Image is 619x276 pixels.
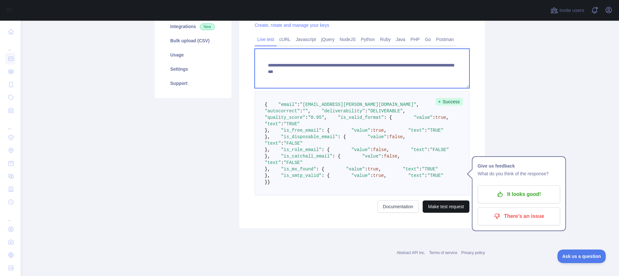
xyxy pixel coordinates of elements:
[265,102,267,107] span: {
[162,76,224,90] a: Support
[549,5,585,15] button: Invite users
[297,102,300,107] span: :
[417,102,419,107] span: ,
[277,34,293,45] a: cURL
[281,160,283,165] span: :
[483,189,555,200] p: It looks good!
[387,147,389,152] span: ,
[384,115,392,120] span: : {
[316,167,324,172] span: : {
[387,134,389,139] span: :
[200,24,215,30] span: New
[284,121,300,127] span: "TRUE"
[162,62,224,76] a: Settings
[305,115,308,120] span: :
[265,134,270,139] span: },
[373,173,384,178] span: true
[436,98,463,106] span: Success
[337,34,358,45] a: NodeJS
[265,108,300,114] span: "autocorrect"
[162,48,224,62] a: Usage
[308,108,310,114] span: ,
[162,34,224,48] a: Bulk upload (CSV)
[362,154,381,159] span: "value"
[284,160,303,165] span: "FALSE"
[429,250,457,255] a: Terms of service
[384,128,387,133] span: ,
[403,108,406,114] span: ,
[378,167,381,172] span: ,
[423,200,469,213] button: Make test request
[427,147,430,152] span: :
[351,173,370,178] span: "value"
[162,19,224,34] a: Integrations New
[267,179,270,185] span: }
[398,154,400,159] span: ,
[434,34,457,45] a: Postman
[5,39,15,52] div: ...
[370,147,373,152] span: :
[338,134,346,139] span: : {
[265,147,270,152] span: },
[378,200,419,213] a: Documentation
[281,147,321,152] span: "is_role_email"
[303,108,308,114] span: ""
[483,211,555,222] p: There's an issue
[300,108,302,114] span: :
[408,128,424,133] span: "text"
[478,162,560,170] h1: Give us feedback
[446,115,449,120] span: ,
[265,160,281,165] span: "text"
[365,108,368,114] span: :
[265,121,281,127] span: "text"
[321,108,365,114] span: "deliverability"
[358,34,378,45] a: Python
[351,128,370,133] span: "value"
[332,154,340,159] span: : {
[368,108,403,114] span: "DELIVERABLE"
[425,173,427,178] span: :
[365,167,368,172] span: :
[308,115,324,120] span: "0.95"
[346,167,365,172] span: "value"
[265,154,270,159] span: },
[433,115,435,120] span: :
[378,34,393,45] a: Ruby
[408,34,422,45] a: PHP
[255,23,329,28] a: Create, rotate and manage your keys
[321,128,329,133] span: : {
[478,170,560,178] p: What do you think of the response?
[368,134,387,139] span: "value"
[281,173,321,178] span: "is_smtp_valid"
[422,34,434,45] a: Go
[427,173,443,178] span: "TRUE"
[393,34,408,45] a: Java
[281,128,321,133] span: "is_free_email"
[425,128,427,133] span: :
[319,34,337,45] a: jQuery
[478,207,560,225] button: There's an issue
[278,102,297,107] span: "email"
[430,147,449,152] span: "FALSE"
[265,173,270,178] span: },
[373,147,387,152] span: false
[368,167,378,172] span: true
[381,154,384,159] span: :
[478,185,560,203] button: It looks good!
[397,250,426,255] a: Abstract API Inc.
[370,128,373,133] span: :
[403,134,406,139] span: ,
[265,128,270,133] span: },
[414,115,433,120] span: "value"
[281,167,316,172] span: "is_mx_found"
[427,128,443,133] span: "TRUE"
[321,173,329,178] span: : {
[422,167,438,172] span: "TRUE"
[559,7,584,14] span: Invite users
[265,115,305,120] span: "quality_score"
[255,34,277,45] a: Live test
[265,167,270,172] span: },
[265,141,281,146] span: "text"
[389,134,403,139] span: false
[557,250,606,263] iframe: Toggle Customer Support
